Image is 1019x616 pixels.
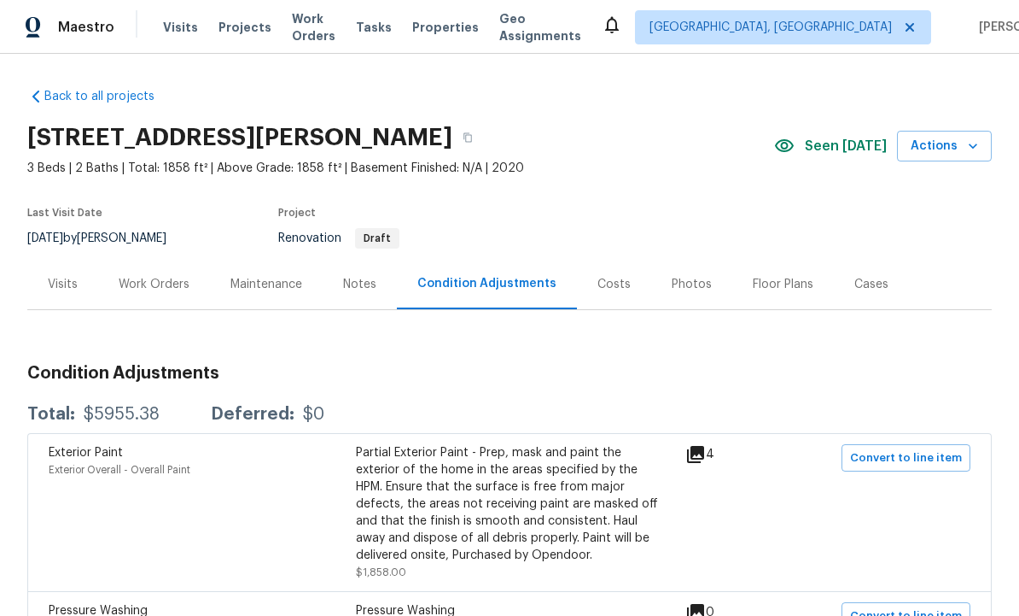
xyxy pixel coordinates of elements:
div: Maintenance [230,276,302,293]
div: by [PERSON_NAME] [27,228,187,249]
span: Convert to line item [850,449,962,468]
div: Visits [48,276,78,293]
span: 3 Beds | 2 Baths | Total: 1858 ft² | Above Grade: 1858 ft² | Basement Finished: N/A | 2020 [27,160,774,177]
button: Actions [897,131,992,162]
span: Maestro [58,19,114,36]
div: Deferred: [211,406,294,423]
span: Exterior Overall - Overall Paint [49,465,190,475]
div: Floor Plans [753,276,813,293]
span: [GEOGRAPHIC_DATA], [GEOGRAPHIC_DATA] [649,19,892,36]
div: Cases [854,276,888,293]
span: $1,858.00 [356,567,406,578]
span: Seen [DATE] [805,138,887,155]
span: Project [278,208,316,218]
div: Costs [597,276,631,293]
span: Last Visit Date [27,208,102,218]
span: Actions [911,136,978,157]
span: Work Orders [292,10,335,44]
div: Total: [27,406,75,423]
span: Renovation [278,232,399,244]
div: Work Orders [119,276,189,293]
span: Visits [163,19,198,36]
div: Condition Adjustments [417,275,556,292]
h2: [STREET_ADDRESS][PERSON_NAME] [27,129,452,146]
div: Notes [343,276,376,293]
div: 4 [685,444,769,465]
button: Copy Address [452,122,483,153]
span: Properties [412,19,479,36]
span: [DATE] [27,232,63,244]
div: Photos [672,276,712,293]
span: Geo Assignments [499,10,581,44]
span: Exterior Paint [49,447,123,459]
a: Back to all projects [27,88,191,105]
h3: Condition Adjustments [27,365,992,382]
span: Projects [218,19,271,36]
button: Convert to line item [841,444,970,472]
span: Draft [357,233,398,243]
div: Partial Exterior Paint - Prep, mask and paint the exterior of the home in the areas specified by ... [356,444,663,564]
span: Tasks [356,21,392,33]
div: $5955.38 [84,406,160,423]
div: $0 [303,406,324,423]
